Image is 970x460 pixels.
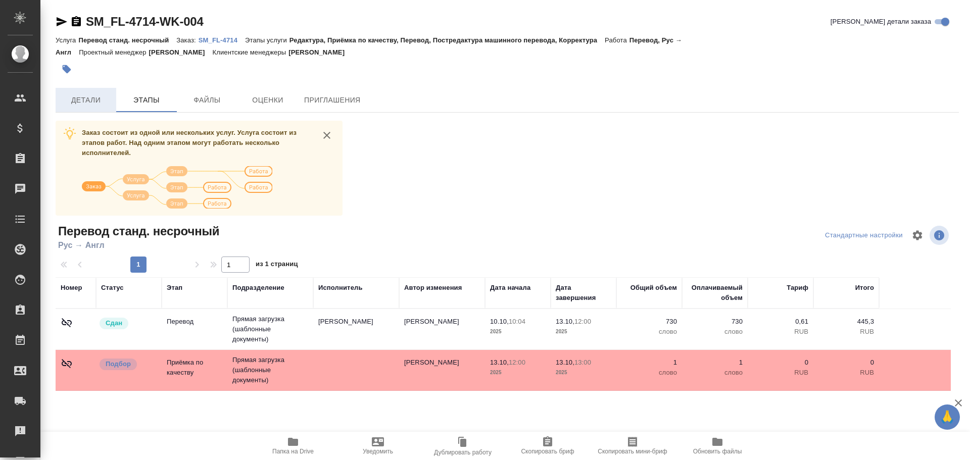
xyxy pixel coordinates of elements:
p: Заказ: [176,36,198,44]
p: слово [687,368,743,378]
button: Обновить файлы [675,432,760,460]
span: Дублировать работу [434,449,492,456]
p: 2025 [490,368,546,378]
td: [PERSON_NAME] [399,312,485,347]
button: Дублировать работу [420,432,505,460]
p: Приёмка по качеству [167,357,222,378]
span: Оценки [244,94,292,107]
div: Этап [167,283,182,293]
p: Работа [605,36,629,44]
p: RUB [818,327,874,337]
p: 12:00 [509,359,525,366]
span: Обновить файлы [693,448,742,455]
span: Детали [62,94,110,107]
div: Номер [61,283,82,293]
button: Скопировать ссылку [70,16,82,28]
span: Рус → Англ [56,239,219,251]
span: Посмотреть информацию [930,226,951,245]
p: Услуга [56,36,78,44]
p: Подбор [106,359,131,369]
span: Перевод станд. несрочный [56,223,219,239]
p: 0,61 [753,317,808,327]
p: RUB [753,327,808,337]
td: [PERSON_NAME] [399,352,485,388]
td: Прямая загрузка (шаблонные документы) [227,350,313,390]
span: Скопировать мини-бриф [598,448,667,455]
p: SM_FL-4714 [199,36,245,44]
button: Папка на Drive [251,432,335,460]
span: Этапы [122,94,171,107]
p: Перевод [167,317,222,327]
div: Оплачиваемый объем [687,283,743,303]
button: 🙏 [935,404,960,430]
p: [PERSON_NAME] [149,48,213,56]
button: close [319,128,334,143]
p: 10:04 [509,318,525,325]
a: SM_FL-4714-WK-004 [86,15,204,28]
p: 2025 [490,327,546,337]
button: Скопировать мини-бриф [590,432,675,460]
p: 0 [753,357,808,368]
div: Дата завершения [556,283,611,303]
div: split button [822,228,905,243]
p: 1 [621,357,677,368]
div: Статус [101,283,124,293]
div: Тариф [787,283,808,293]
p: 730 [621,317,677,327]
p: Редактура, Приёмка по качеству, Перевод, Постредактура машинного перевода, Корректура [289,36,605,44]
span: [PERSON_NAME] детали заказа [831,17,931,27]
td: Прямая загрузка (шаблонные документы) [227,309,313,349]
span: Настроить таблицу [905,223,930,247]
div: Дата начала [490,283,530,293]
p: 12:00 [574,318,591,325]
p: 730 [687,317,743,327]
a: SM_FL-4714 [199,35,245,44]
span: Папка на Drive [272,448,314,455]
p: 1 [687,357,743,368]
p: Сдан [106,318,122,328]
button: Добавить тэг [56,58,78,80]
span: Скопировать бриф [521,448,574,455]
span: из 1 страниц [256,258,298,273]
p: RUB [818,368,874,378]
p: Клиентские менеджеры [213,48,289,56]
span: Файлы [183,94,231,107]
p: 13.10, [556,359,574,366]
p: 13.10, [490,359,509,366]
span: Уведомить [363,448,393,455]
span: Приглашения [304,94,361,107]
p: 13.10, [556,318,574,325]
div: Итого [855,283,874,293]
p: Перевод станд. несрочный [78,36,176,44]
p: слово [621,327,677,337]
p: 0 [818,357,874,368]
td: [PERSON_NAME] [313,312,399,347]
p: 10.10, [490,318,509,325]
p: слово [687,327,743,337]
div: Автор изменения [404,283,462,293]
p: 445,3 [818,317,874,327]
p: Проектный менеджер [79,48,149,56]
p: RUB [753,368,808,378]
span: 🙏 [939,406,956,428]
p: слово [621,368,677,378]
p: 2025 [556,368,611,378]
button: Скопировать ссылку для ЯМессенджера [56,16,68,28]
div: Общий объем [630,283,677,293]
p: [PERSON_NAME] [288,48,352,56]
span: Заказ состоит из одной или нескольких услуг. Услуга состоит из этапов работ. Над одним этапом мог... [82,129,297,157]
p: 2025 [556,327,611,337]
p: Этапы услуги [245,36,289,44]
button: Уведомить [335,432,420,460]
button: Скопировать бриф [505,432,590,460]
div: Исполнитель [318,283,363,293]
div: Подразделение [232,283,284,293]
p: 13:00 [574,359,591,366]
